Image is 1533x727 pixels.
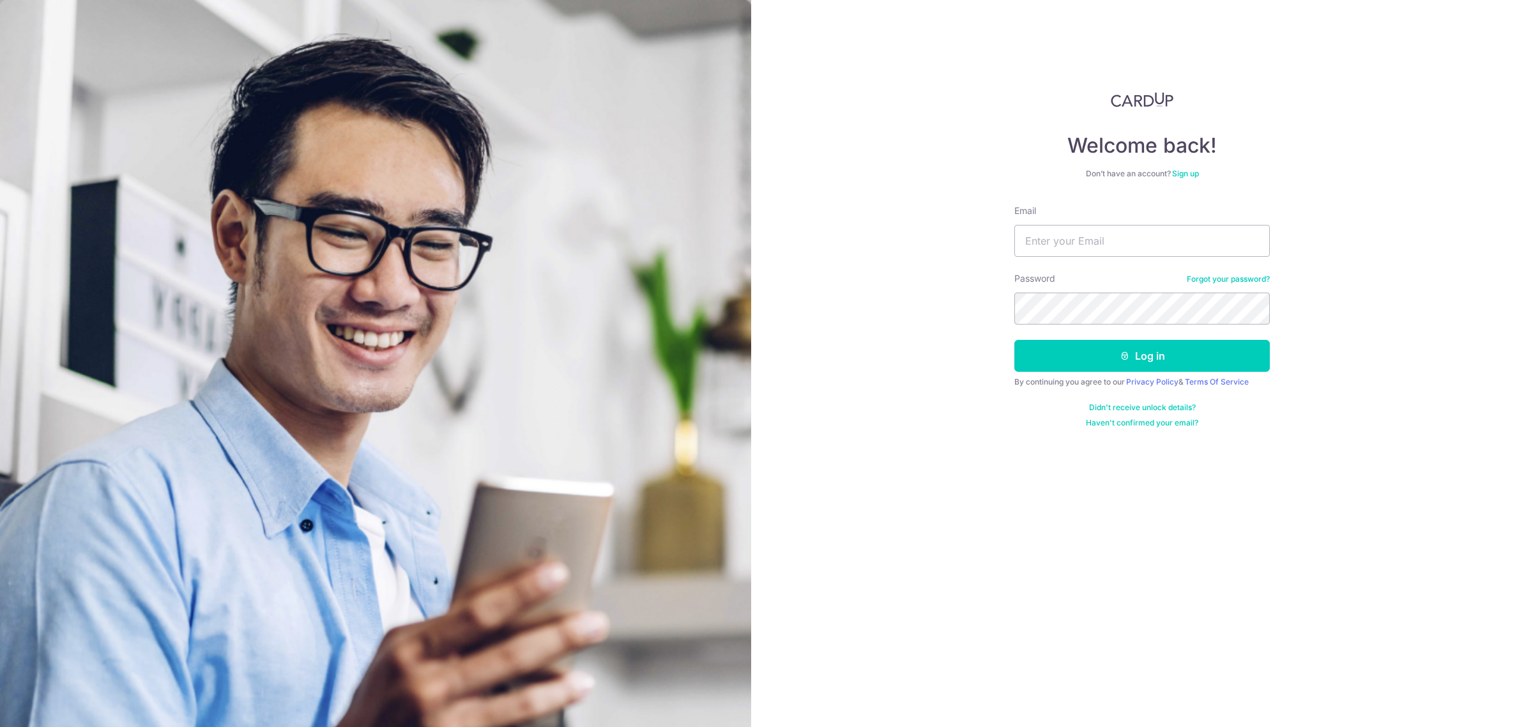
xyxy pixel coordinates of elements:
[1014,225,1270,257] input: Enter your Email
[1185,377,1249,386] a: Terms Of Service
[1014,133,1270,158] h4: Welcome back!
[1126,377,1178,386] a: Privacy Policy
[1089,402,1196,413] a: Didn't receive unlock details?
[1172,169,1199,178] a: Sign up
[1086,418,1198,428] a: Haven't confirmed your email?
[1111,92,1173,107] img: CardUp Logo
[1014,272,1055,285] label: Password
[1014,340,1270,372] button: Log in
[1014,169,1270,179] div: Don’t have an account?
[1014,204,1036,217] label: Email
[1014,377,1270,387] div: By continuing you agree to our &
[1187,274,1270,284] a: Forgot your password?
